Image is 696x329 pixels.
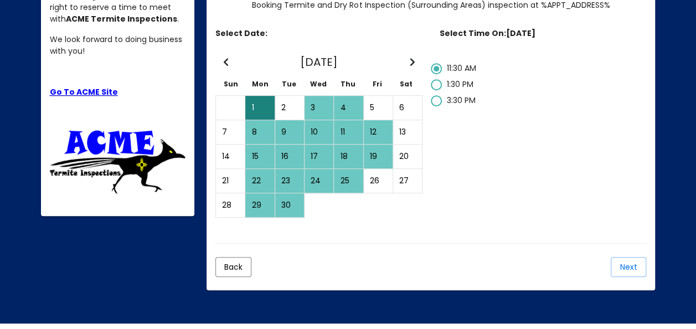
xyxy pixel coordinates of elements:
div: Sun September 14 [216,145,244,168]
div: Sat September 13 [394,121,421,143]
div: Wed September 24 available [305,169,333,192]
div: Sat September 20 [394,145,421,168]
div: Thu September 11 available [334,121,362,143]
span: 3:30 PM [446,95,475,106]
div: Fri September 19 available [364,145,392,168]
div: Mon September 15 available [246,145,274,168]
h3: [DATE] [253,55,385,69]
div: Thu September 4 available [334,96,362,119]
th: Tue [275,79,304,90]
div: Thu September 25 available [334,169,362,192]
div: Wed September 3 available [305,96,333,119]
div: Mon September 8 available [246,121,274,143]
div: Sun September 28 [216,194,244,217]
th: Wed [304,79,333,90]
img: ttu_4460907765809774511.png [50,127,186,194]
div: Mon September 1 selected [246,96,274,119]
div: Wed September 17 available [305,145,333,168]
div: Sat September 6 [394,96,421,119]
p: We look forward to doing business with you! [50,34,186,57]
div: Mon September 22 available [246,169,274,192]
button: Next [611,257,646,277]
th: Fri [362,79,391,90]
span: [DATE] [506,28,535,39]
div: Sun September 21 [216,169,244,192]
div: Fri September 12 available [364,121,392,143]
div: Tue September 30 available [276,194,303,217]
button: Next Month [403,52,422,73]
button: Back [215,257,251,277]
div: Sat September 27 [394,169,421,192]
th: Thu [333,79,363,90]
strong: ACME Termite Inspections [66,13,177,24]
span: 1:30 PM [446,79,473,90]
th: Sat [391,79,421,90]
div: Mon September 29 available [246,194,274,217]
div: Tue September 16 available [276,145,303,168]
span: Back [224,261,243,273]
label: Select Date: [215,28,267,39]
th: Mon [245,79,275,90]
div: Tue September 23 available [276,169,303,192]
span: Next [620,261,637,273]
div: Thu September 18 available [334,145,362,168]
div: Fri September 26 [364,169,392,192]
div: Wed September 10 available [305,121,333,143]
a: Go To ACME Site [50,86,118,97]
div: Fri September 5 [364,96,392,119]
th: Sun [216,79,245,90]
div: Tue September 9 available [276,121,303,143]
h6: Select Time On: [439,29,535,38]
div: Sun September 7 [216,121,244,143]
div: Tue September 2 [276,96,303,119]
span: 11:30 AM [446,63,476,74]
button: Previous Month [216,52,236,73]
